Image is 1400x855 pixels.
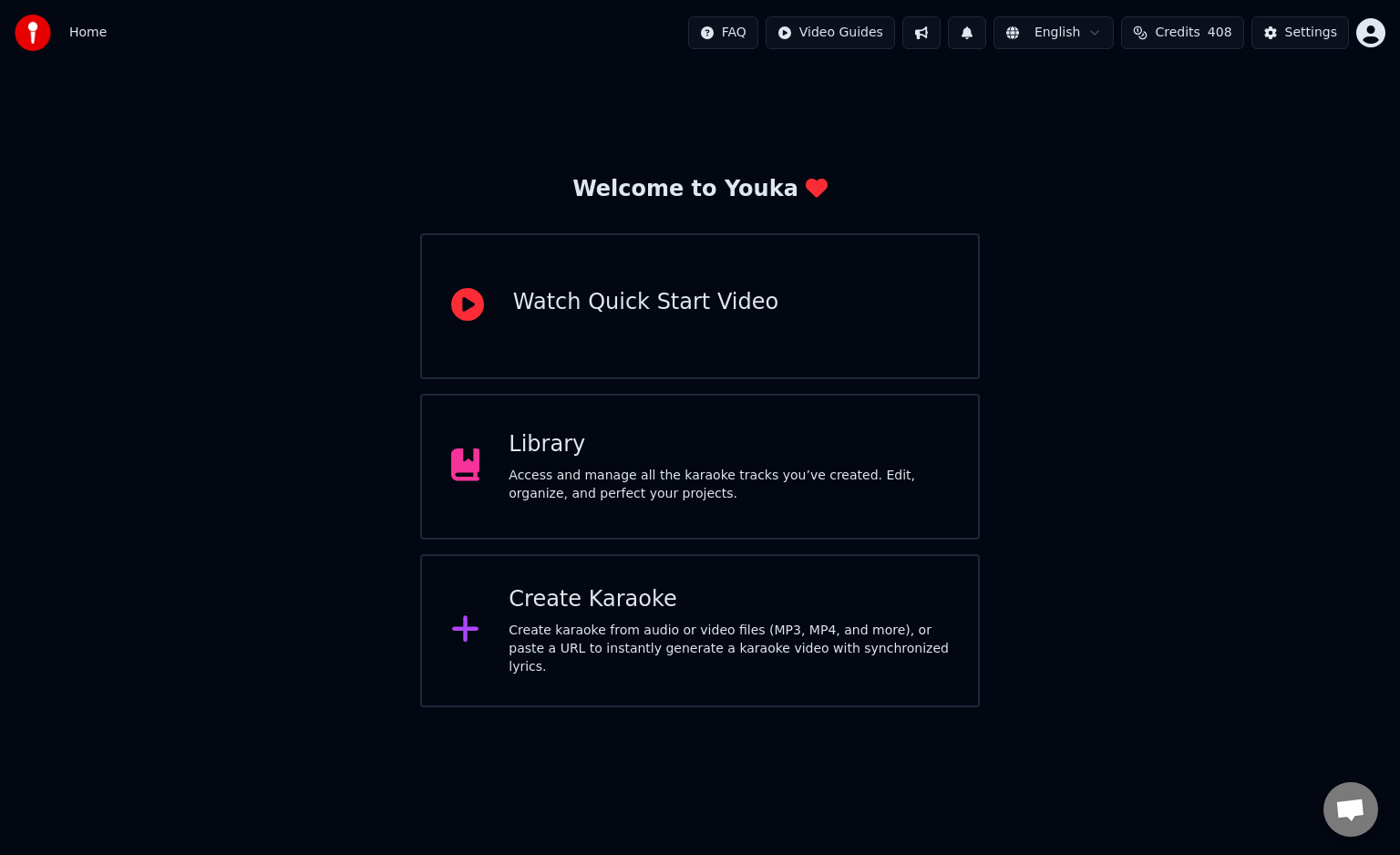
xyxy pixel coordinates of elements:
div: Settings [1285,24,1337,42]
div: Access and manage all the karaoke tracks you’ve created. Edit, organize, and perfect your projects. [509,467,949,503]
div: Library [509,430,949,459]
div: Create karaoke from audio or video files (MP3, MP4, and more), or paste a URL to instantly genera... [509,622,949,676]
div: Watch Quick Start Video [513,288,778,317]
span: Home [69,24,107,42]
button: Video Guides [766,16,895,49]
div: Welcome to Youka [572,175,828,204]
button: Credits408 [1121,16,1243,49]
span: 408 [1208,24,1232,42]
button: Settings [1251,16,1349,49]
a: Open chat [1323,782,1378,837]
span: Credits [1155,24,1199,42]
button: FAQ [688,16,758,49]
div: Create Karaoke [509,585,949,614]
img: youka [15,15,51,51]
nav: breadcrumb [69,24,107,42]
